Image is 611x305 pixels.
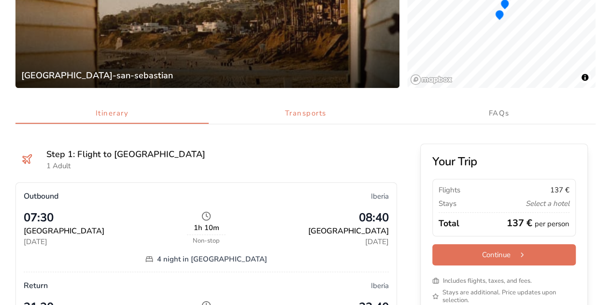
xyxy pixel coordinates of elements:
button: Continue [432,244,576,265]
h4: Return [24,280,48,291]
p: Non-stop [193,237,220,245]
p: 137 € [550,185,569,195]
p: 1 Adult [46,161,205,171]
p: Total [439,217,459,230]
span: Iberia [371,281,389,290]
p: Select a hotel [526,199,569,208]
p: 07:30 [24,210,179,225]
span: 4 night in [GEOGRAPHIC_DATA] [157,254,267,264]
p: [GEOGRAPHIC_DATA] [24,225,179,237]
p: [DATE] [233,237,389,247]
span: Iberia [371,191,389,201]
p: 137 € [507,217,569,230]
button: Toggle attribution [579,72,591,83]
p: [DATE] [24,237,179,247]
p: 08:40 [233,210,389,225]
button: Transports [209,103,402,124]
a: Mapbox homepage [410,74,453,85]
button: FAQs [402,103,596,124]
span: [GEOGRAPHIC_DATA]-san-sebastian [21,69,394,82]
p: Flights [439,185,460,195]
p: Stays [439,199,456,208]
h3: Step 1: Flight to [GEOGRAPHIC_DATA] [46,147,205,161]
button: Itinerary [15,103,209,124]
span: Includes flights, taxes, and fees. [443,277,532,285]
p: 1h 10m [194,223,219,232]
p: [GEOGRAPHIC_DATA] [233,225,389,237]
h4: Outbound [24,190,58,202]
div: Map marker [495,10,504,20]
span: per person [535,219,569,229]
h3: Your Trip [432,156,576,167]
span: Stays are additional. Price updates upon selection. [442,289,576,304]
